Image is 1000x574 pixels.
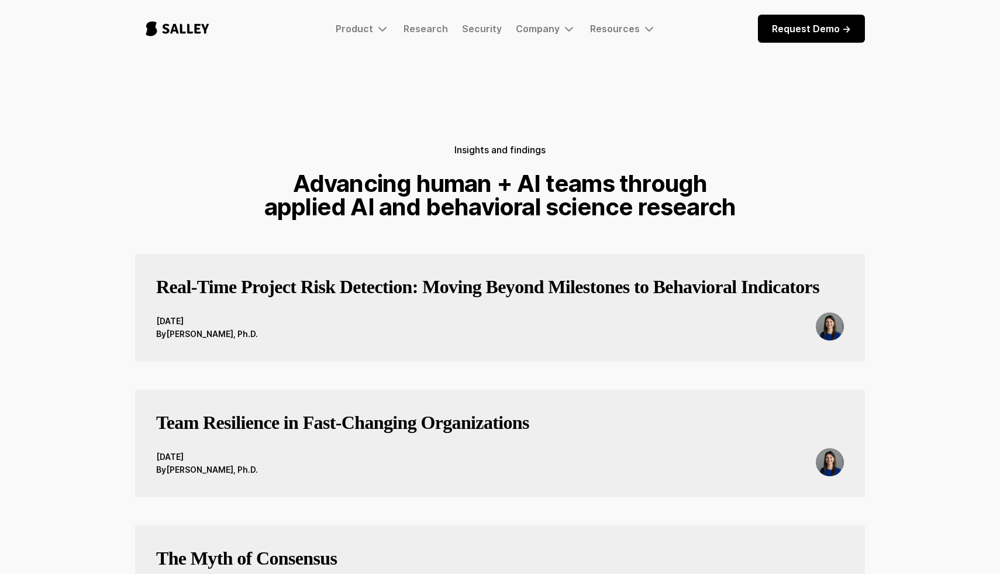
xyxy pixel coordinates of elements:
a: Team Resilience in Fast‑Changing Organizations [156,411,529,448]
a: Security [462,23,502,35]
div: Resources [590,22,656,36]
div: [DATE] [156,451,258,463]
div: Product [336,22,389,36]
div: [DATE] [156,315,258,328]
h5: Insights and findings [454,142,546,158]
a: Research [404,23,448,35]
div: By [156,463,166,476]
a: Real-Time Project Risk Detection: Moving Beyond Milestones to Behavioral Indicators [156,275,819,312]
div: Company [516,23,560,35]
h3: Real-Time Project Risk Detection: Moving Beyond Milestones to Behavioral Indicators [156,275,819,298]
h3: The Myth of Consensus [156,546,337,570]
h1: Advancing human + AI teams through applied AI and behavioral science research [259,172,741,219]
div: Resources [590,23,640,35]
div: [PERSON_NAME], Ph.D. [166,463,258,476]
h3: Team Resilience in Fast‑Changing Organizations [156,411,529,434]
a: Request Demo -> [758,15,865,43]
div: Product [336,23,373,35]
div: Company [516,22,576,36]
a: home [135,9,220,48]
div: [PERSON_NAME], Ph.D. [166,328,258,341]
div: By [156,328,166,341]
